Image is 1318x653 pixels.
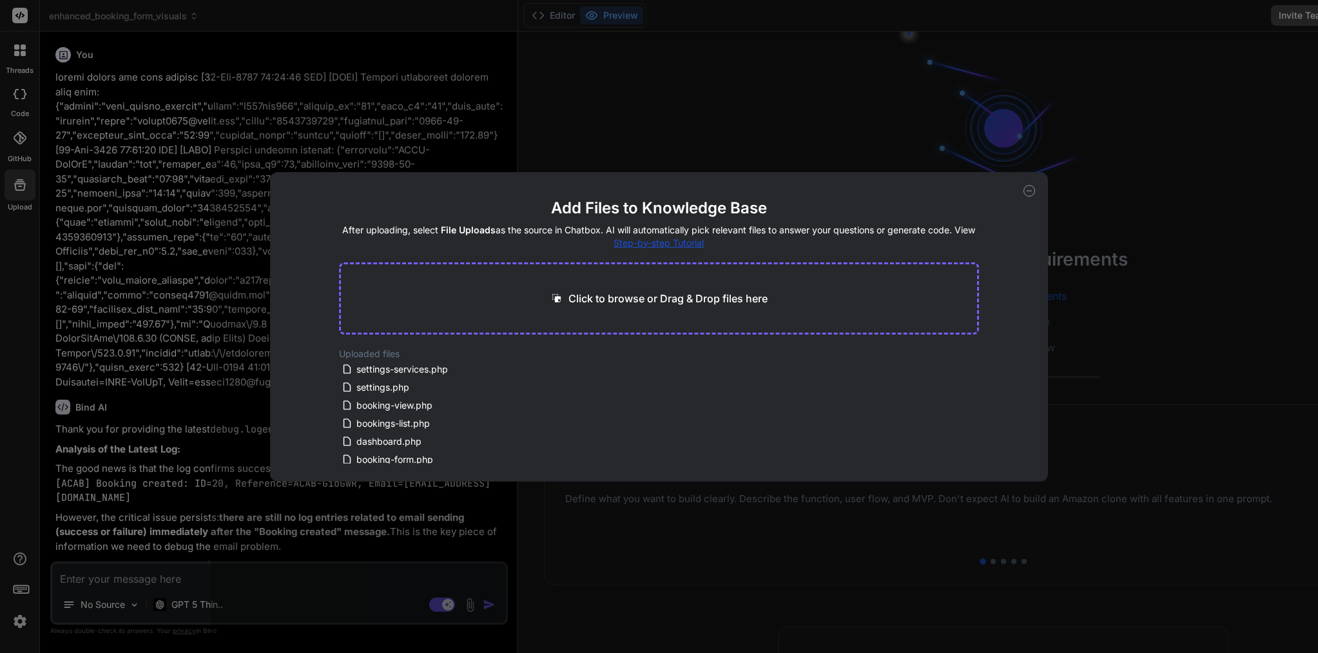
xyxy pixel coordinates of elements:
span: settings-services.php [355,362,449,377]
span: Step-by-step Tutorial [614,237,704,248]
p: Click to browse or Drag & Drop files here [568,291,768,306]
span: bookings-list.php [355,416,431,431]
span: File Uploads [441,224,496,235]
h2: Add Files to Knowledge Base [339,198,979,219]
span: settings.php [355,380,411,395]
h2: Uploaded files [339,347,979,360]
span: dashboard.php [355,434,423,449]
span: booking-form.php [355,452,434,467]
span: booking-view.php [355,398,434,413]
h4: After uploading, select as the source in Chatbox. AI will automatically pick relevant files to an... [339,224,979,249]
